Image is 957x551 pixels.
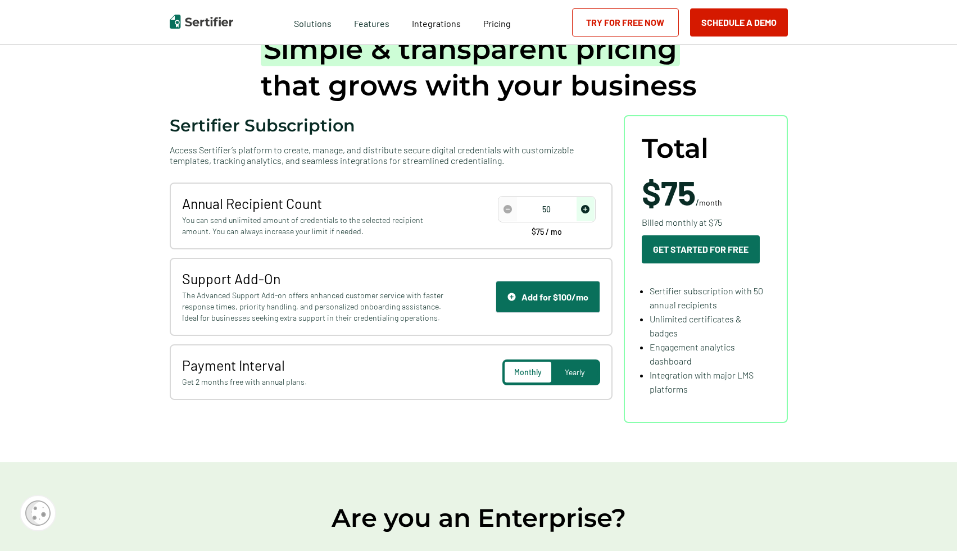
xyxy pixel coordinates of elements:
[642,172,696,212] span: $75
[577,197,595,221] span: increase number
[699,198,722,207] span: month
[650,313,741,338] span: Unlimited certificates & badges
[483,18,511,29] span: Pricing
[565,367,584,377] span: Yearly
[354,15,389,29] span: Features
[170,15,233,29] img: Sertifier | Digital Credentialing Platform
[182,376,447,388] span: Get 2 months free with annual plans.
[412,15,461,29] a: Integrations
[170,115,355,136] span: Sertifier Subscription
[294,15,332,29] span: Solutions
[261,31,697,104] h1: that grows with your business
[25,500,51,526] img: Cookie Popup Icon
[690,8,788,37] button: Schedule a Demo
[504,205,512,213] img: Decrease Icon
[642,215,722,229] span: Billed monthly at $75
[182,215,447,237] span: You can send unlimited amount of credentials to the selected recipient amount. You can always inc...
[901,497,957,551] iframe: Chat Widget
[650,370,754,394] span: Integration with major LMS platforms
[261,32,680,66] span: Simple & transparent pricing
[182,357,447,374] span: Payment Interval
[507,293,516,301] img: Support Icon
[182,195,447,212] span: Annual Recipient Count
[642,133,709,164] span: Total
[650,285,763,310] span: Sertifier subscription with 50 annual recipients
[496,281,600,313] button: Support IconAdd for $100/mo
[483,15,511,29] a: Pricing
[499,197,517,221] span: decrease number
[507,292,588,302] div: Add for $100/mo
[412,18,461,29] span: Integrations
[581,205,589,213] img: Increase Icon
[514,367,542,377] span: Monthly
[532,228,562,236] span: $75 / mo
[650,341,735,366] span: Engagement analytics dashboard
[642,175,722,209] span: /
[170,144,613,166] span: Access Sertifier’s platform to create, manage, and distribute secure digital credentials with cus...
[182,290,447,324] span: The Advanced Support Add-on offers enhanced customer service with faster response times, priority...
[642,235,760,263] button: Get Started For Free
[182,270,447,287] span: Support Add-On
[572,8,679,37] a: Try for Free Now
[142,502,816,534] h2: Are you an Enterprise?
